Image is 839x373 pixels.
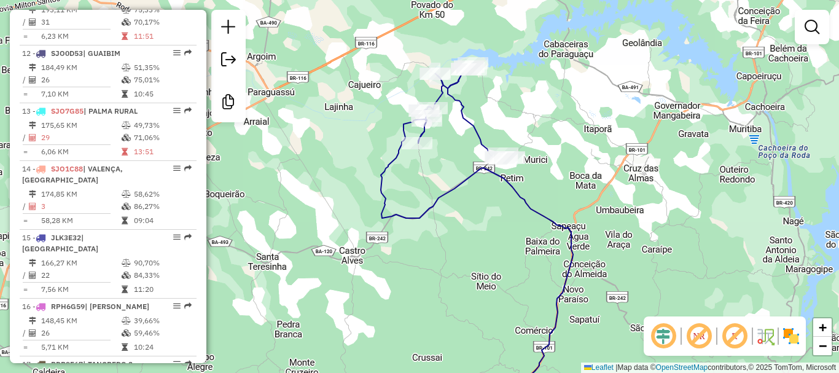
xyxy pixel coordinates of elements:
[29,203,36,210] i: Total de Atividades
[22,341,28,353] td: =
[41,132,121,144] td: 29
[656,363,708,372] a: OpenStreetMap
[51,359,83,369] span: RDP9F67
[133,188,192,200] td: 58,62%
[51,233,81,242] span: JLK3E32
[41,214,121,227] td: 58,28 KM
[29,122,36,129] i: Distância Total
[41,16,121,28] td: 31
[51,106,84,116] span: SJO7G85
[29,64,36,71] i: Distância Total
[781,326,801,346] img: Exibir/Ocultar setores
[800,15,824,39] a: Exibir filtros
[584,363,614,372] a: Leaflet
[122,134,131,141] i: % de utilização da cubagem
[173,49,181,57] em: Opções
[122,6,131,14] i: % de utilização do peso
[22,233,98,253] span: 15 -
[173,234,181,241] em: Opções
[41,327,121,339] td: 26
[29,259,36,267] i: Distância Total
[22,359,133,369] span: 17 -
[122,148,128,155] i: Tempo total em rota
[133,4,192,16] td: 75,33%
[22,49,120,58] span: 12 -
[22,30,28,42] td: =
[122,33,128,40] i: Tempo total em rota
[184,165,192,172] em: Rota exportada
[41,30,121,42] td: 6,23 KM
[83,49,120,58] span: | GUAIBIM
[29,317,36,324] i: Distância Total
[133,283,192,296] td: 11:20
[29,134,36,141] i: Total de Atividades
[29,272,36,279] i: Total de Atividades
[122,329,131,337] i: % de utilização da cubagem
[22,327,28,339] td: /
[133,200,192,213] td: 86,27%
[173,302,181,310] em: Opções
[184,302,192,310] em: Rota exportada
[41,88,121,100] td: 7,10 KM
[41,146,121,158] td: 6,06 KM
[29,6,36,14] i: Distância Total
[133,341,192,353] td: 10:24
[29,329,36,337] i: Total de Atividades
[22,269,28,281] td: /
[133,16,192,28] td: 70,17%
[133,61,192,74] td: 51,35%
[122,122,131,129] i: % de utilização do peso
[29,18,36,26] i: Total de Atividades
[122,317,131,324] i: % de utilização do peso
[41,61,121,74] td: 184,49 KM
[133,119,192,132] td: 49,73%
[29,190,36,198] i: Distância Total
[122,203,131,210] i: % de utilização da cubagem
[122,217,128,224] i: Tempo total em rota
[173,360,181,367] em: Opções
[22,106,138,116] span: 13 -
[122,18,131,26] i: % de utilização da cubagem
[133,146,192,158] td: 13:51
[133,74,192,86] td: 75,01%
[813,337,832,355] a: Zoom out
[22,302,149,311] span: 16 -
[615,363,617,372] span: |
[649,321,678,351] span: Ocultar deslocamento
[41,341,121,353] td: 5,71 KM
[22,88,28,100] td: =
[22,132,28,144] td: /
[184,107,192,114] em: Rota exportada
[173,107,181,114] em: Opções
[85,302,149,311] span: | [PERSON_NAME]
[22,164,123,184] span: 14 -
[133,30,192,42] td: 11:51
[41,74,121,86] td: 26
[22,16,28,28] td: /
[184,49,192,57] em: Rota exportada
[41,119,121,132] td: 175,65 KM
[133,257,192,269] td: 90,70%
[22,283,28,296] td: =
[184,234,192,241] em: Rota exportada
[133,214,192,227] td: 09:04
[133,327,192,339] td: 59,46%
[819,320,827,335] span: +
[581,363,839,373] div: Map data © contributors,© 2025 TomTom, Microsoft
[22,74,28,86] td: /
[133,315,192,327] td: 39,66%
[84,106,138,116] span: | PALMA RURAL
[133,88,192,100] td: 10:45
[720,321,749,351] span: Exibir rótulo
[216,47,241,75] a: Exportar sessão
[122,190,131,198] i: % de utilização do peso
[173,165,181,172] em: Opções
[216,90,241,117] a: Criar modelo
[122,286,128,293] i: Tempo total em rota
[133,132,192,144] td: 71,06%
[22,146,28,158] td: =
[122,76,131,84] i: % de utilização da cubagem
[216,15,241,42] a: Nova sessão e pesquisa
[122,272,131,279] i: % de utilização da cubagem
[755,326,775,346] img: Fluxo de ruas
